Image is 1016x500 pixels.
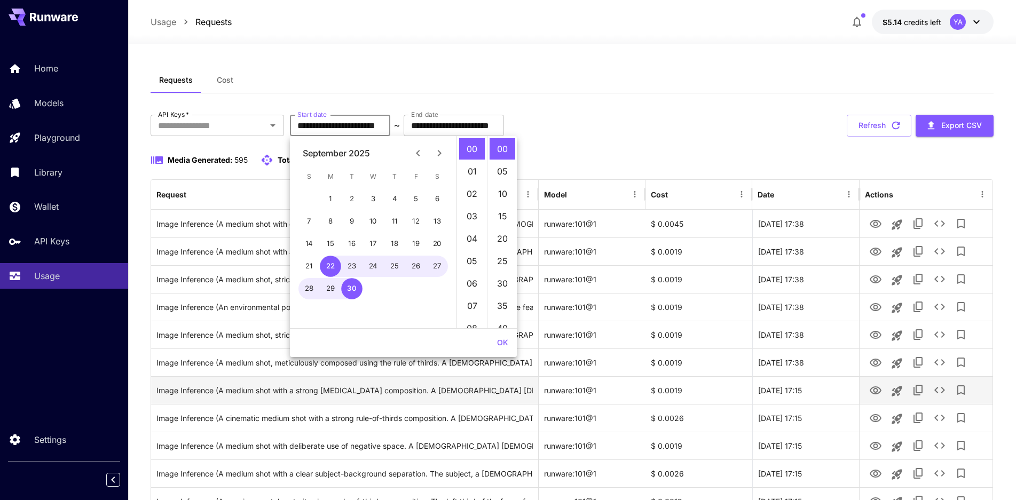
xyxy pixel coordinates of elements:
[151,15,176,28] a: Usage
[427,211,448,232] button: 13
[34,131,80,144] p: Playground
[405,256,427,277] button: 26
[568,187,583,202] button: Sort
[865,462,886,484] button: View
[156,210,533,237] div: Click to copy prompt
[539,348,645,376] div: runware:101@1
[752,376,859,404] div: 25 Sep, 2025 17:15
[752,265,859,293] div: 25 Sep, 2025 17:38
[645,432,752,459] div: $ 0.0019
[539,210,645,237] div: runware:101@1
[929,324,950,345] button: See details
[384,188,405,210] button: 4
[539,265,645,293] div: runware:101@1
[886,214,908,235] button: Launch in playground
[156,349,533,376] div: Click to copy prompt
[908,241,929,262] button: Copy TaskUUID
[929,296,950,318] button: See details
[217,75,233,85] span: Cost
[156,238,533,265] div: Click to copy prompt
[539,459,645,487] div: runware:101@1
[929,241,950,262] button: See details
[521,187,535,202] button: Menu
[886,325,908,346] button: Launch in playground
[645,237,752,265] div: $ 0.0019
[34,62,58,75] p: Home
[883,17,941,28] div: $5.1428
[363,256,384,277] button: 24
[865,351,886,373] button: View
[363,188,384,210] button: 3
[490,138,515,160] li: 0 minutes
[405,188,427,210] button: 5
[459,318,485,339] li: 8 hours
[752,293,859,321] div: 25 Sep, 2025 17:38
[904,18,941,27] span: credits left
[752,432,859,459] div: 25 Sep, 2025 17:15
[886,464,908,485] button: Launch in playground
[159,75,193,85] span: Requests
[429,142,450,164] button: Next month
[341,188,363,210] button: 2
[929,268,950,290] button: See details
[950,463,972,484] button: Add to library
[34,235,69,248] p: API Keys
[752,237,859,265] div: 25 Sep, 2025 17:38
[908,352,929,373] button: Copy TaskUUID
[34,97,64,109] p: Models
[865,434,886,456] button: View
[865,240,886,262] button: View
[752,459,859,487] div: 25 Sep, 2025 17:15
[872,10,994,34] button: $5.1428YA
[320,233,341,255] button: 15
[341,233,363,255] button: 16
[847,115,911,137] button: Refresh
[886,380,908,402] button: Launch in playground
[908,324,929,345] button: Copy TaskUUID
[929,352,950,373] button: See details
[865,323,886,345] button: View
[490,228,515,249] li: 20 minutes
[156,432,533,459] div: Click to copy prompt
[490,295,515,316] li: 35 minutes
[752,348,859,376] div: 25 Sep, 2025 17:38
[394,119,400,132] p: ~
[539,237,645,265] div: runware:101@1
[321,166,340,187] span: Monday
[459,228,485,249] li: 4 hours
[929,379,950,401] button: See details
[320,211,341,232] button: 8
[341,211,363,232] button: 9
[156,404,533,432] div: Click to copy prompt
[320,188,341,210] button: 1
[158,110,189,119] label: API Keys
[908,296,929,318] button: Copy TaskUUID
[865,190,893,199] div: Actions
[544,190,567,199] div: Model
[929,435,950,456] button: See details
[539,432,645,459] div: runware:101@1
[908,379,929,401] button: Copy TaskUUID
[106,473,120,487] button: Collapse sidebar
[195,15,232,28] a: Requests
[298,256,320,277] button: 21
[168,155,233,164] span: Media Generated:
[341,256,363,277] button: 23
[427,188,448,210] button: 6
[34,166,62,179] p: Library
[645,404,752,432] div: $ 0.0026
[950,435,972,456] button: Add to library
[841,187,856,202] button: Menu
[734,187,749,202] button: Menu
[114,470,128,489] div: Collapse sidebar
[187,187,202,202] button: Sort
[320,256,341,277] button: 22
[886,242,908,263] button: Launch in playground
[427,256,448,277] button: 27
[459,138,485,160] li: 0 hours
[156,266,533,293] div: Click to copy prompt
[490,273,515,294] li: 30 minutes
[156,293,533,321] div: Click to copy prompt
[427,233,448,255] button: 20
[950,352,972,373] button: Add to library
